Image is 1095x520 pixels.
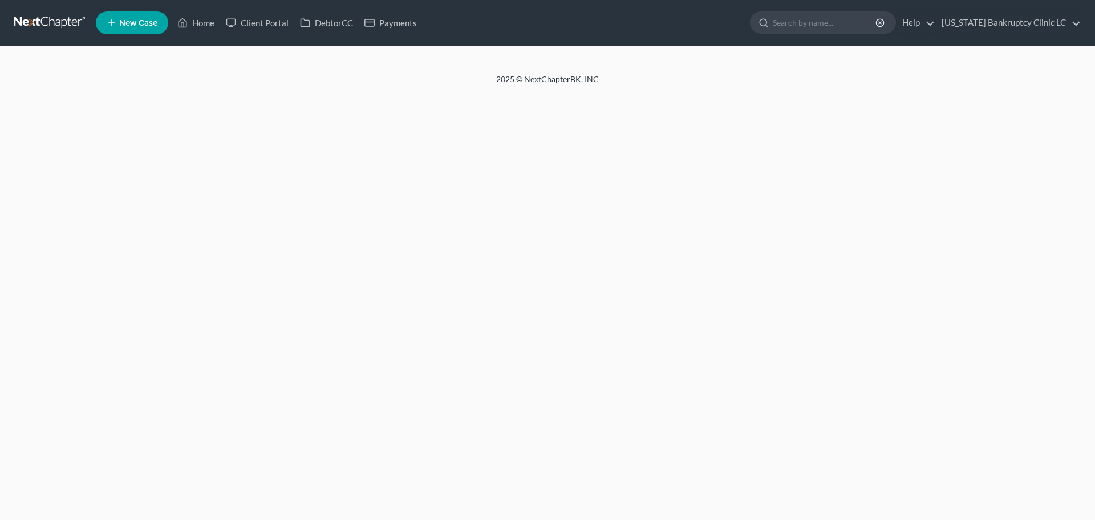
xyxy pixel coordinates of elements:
span: New Case [119,19,157,27]
a: Home [172,13,220,33]
a: Client Portal [220,13,294,33]
a: DebtorCC [294,13,359,33]
a: Payments [359,13,423,33]
input: Search by name... [773,12,877,33]
a: [US_STATE] Bankruptcy Clinic LC [936,13,1081,33]
a: Help [897,13,935,33]
div: 2025 © NextChapterBK, INC [222,74,873,94]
